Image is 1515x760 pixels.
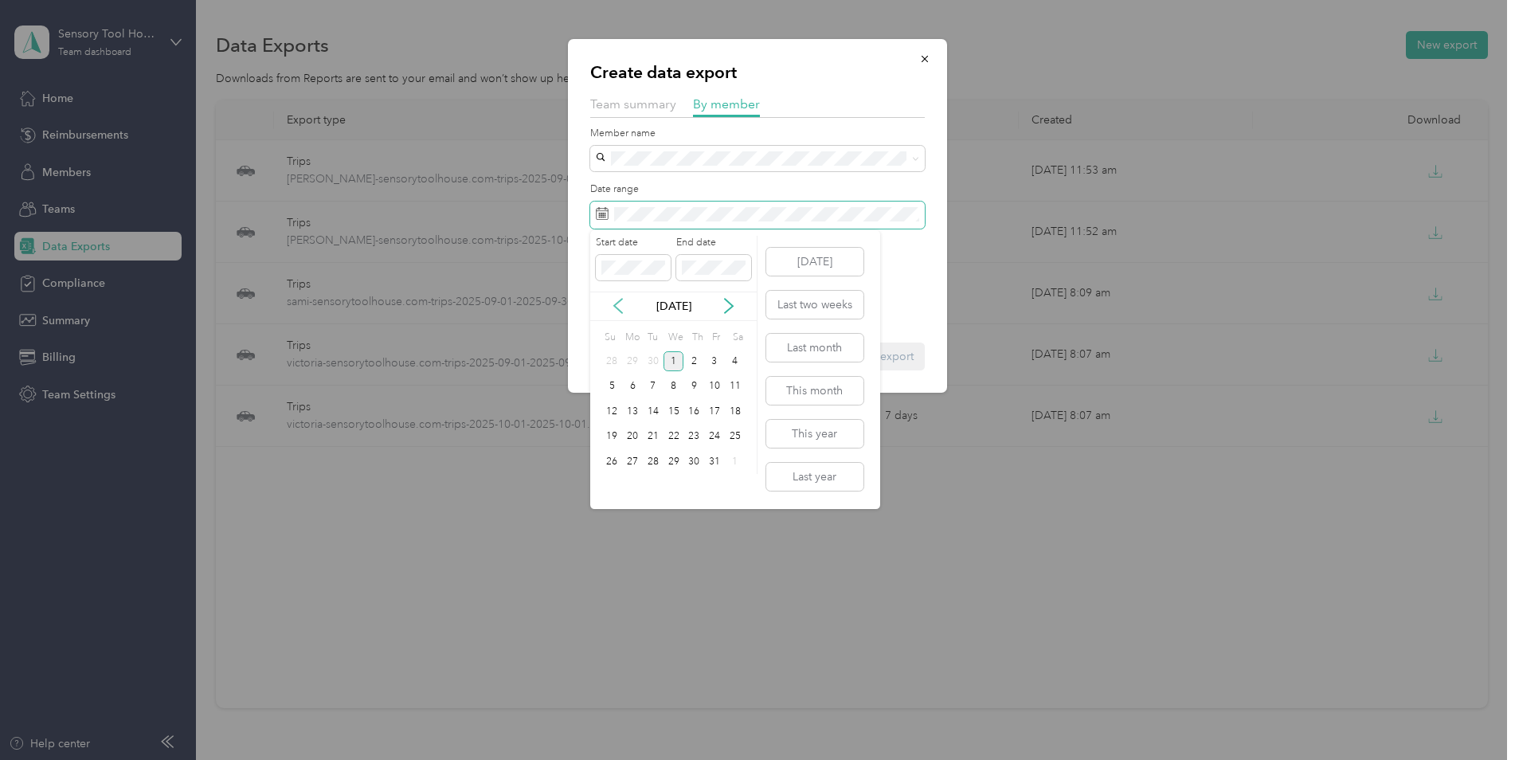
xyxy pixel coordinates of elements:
div: 30 [683,452,704,472]
div: 4 [725,351,746,371]
div: 18 [725,402,746,421]
div: 14 [643,402,664,421]
div: 1 [725,452,746,472]
div: Mo [622,327,640,349]
div: 10 [704,377,725,397]
div: 27 [622,452,643,472]
div: 29 [622,351,643,371]
div: 28 [602,351,623,371]
span: Team summary [590,96,676,112]
label: Date range [590,182,925,197]
button: Last two weeks [766,291,863,319]
div: Tu [645,327,660,349]
div: 29 [664,452,684,472]
div: Th [689,327,704,349]
div: 20 [622,427,643,447]
div: Sa [730,327,746,349]
div: 30 [643,351,664,371]
label: Member name [590,127,925,141]
div: 13 [622,402,643,421]
div: Su [602,327,617,349]
div: 21 [643,427,664,447]
div: 23 [683,427,704,447]
div: 5 [602,377,623,397]
div: 28 [643,452,664,472]
div: 22 [664,427,684,447]
div: 15 [664,402,684,421]
button: Last month [766,334,863,362]
p: [DATE] [640,298,707,315]
div: 11 [725,377,746,397]
div: 25 [725,427,746,447]
div: 24 [704,427,725,447]
div: 17 [704,402,725,421]
p: Create data export [590,61,925,84]
label: End date [676,236,751,250]
label: Start date [596,236,671,250]
button: [DATE] [766,248,863,276]
button: Last year [766,463,863,491]
button: This month [766,377,863,405]
iframe: Everlance-gr Chat Button Frame [1426,671,1515,760]
div: 12 [602,402,623,421]
div: 9 [683,377,704,397]
button: This year [766,420,863,448]
div: 31 [704,452,725,472]
div: 6 [622,377,643,397]
div: 26 [602,452,623,472]
div: 7 [643,377,664,397]
div: 19 [602,427,623,447]
div: Fr [710,327,725,349]
div: 2 [683,351,704,371]
span: By member [693,96,760,112]
div: 3 [704,351,725,371]
div: 8 [664,377,684,397]
div: 1 [664,351,684,371]
div: 16 [683,402,704,421]
div: We [666,327,684,349]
